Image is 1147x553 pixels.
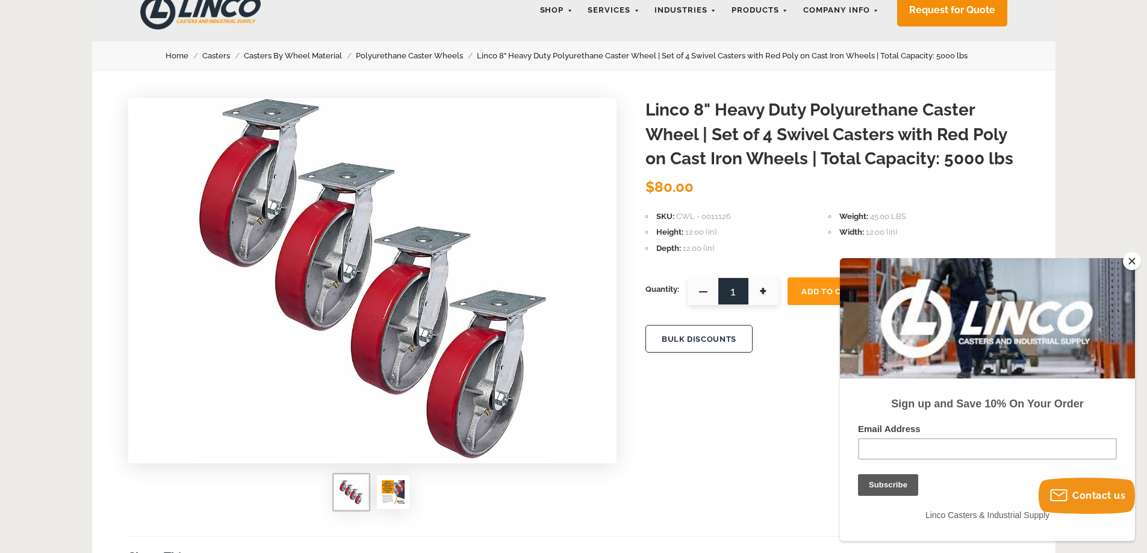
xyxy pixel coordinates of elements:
[199,98,546,459] img: Linco 8" Heavy Duty Polyurethane Caster Wheel | Set of 4 Swivel Casters with Red Poly on Cast Iro...
[1123,252,1141,270] button: Close
[676,212,731,221] span: CWL - 0011126
[166,49,202,63] a: Home
[683,244,714,253] span: 12.00 (in)
[839,212,868,221] span: Weight
[244,49,356,63] a: Casters By Wheel Material
[656,227,683,236] span: Height
[1072,490,1125,501] span: Contact us
[839,227,864,236] span: Width
[748,277,779,305] span: +
[645,178,694,196] span: $80.00
[688,277,718,305] span: —
[51,140,243,152] strong: Sign up and Save 10% On Your Order
[340,480,363,504] img: Linco 8" Heavy Duty Polyurethane Caster Wheel | Set of 4 Swivel Casters with Red Poly on Cast Iro...
[656,244,681,253] span: Depth
[685,227,716,236] span: 12.00 (in)
[356,49,477,63] a: Polyurethane Caster Wheels
[18,165,277,180] label: Email Address
[382,480,405,504] img: Linco 8" Heavy Duty Polyurethane Caster Wheel | Set of 4 Swivel Casters with Red Poly on Cast Iro...
[18,216,78,238] input: Subscribe
[477,49,981,63] a: Linco 8" Heavy Duty Polyurethane Caster Wheel | Set of 4 Swivel Casters with Red Poly on Cast Iro...
[1039,478,1135,514] button: Contact us
[85,252,210,262] span: Linco Casters & Industrial Supply
[656,212,674,221] span: SKU
[801,287,857,296] span: Add To Cart
[788,277,872,305] button: Add To Cart
[870,212,906,221] span: 45.00 LBS
[202,49,244,63] a: Casters
[645,277,679,301] span: Quantity
[645,98,1019,171] h1: Linco 8" Heavy Duty Polyurethane Caster Wheel | Set of 4 Swivel Casters with Red Poly on Cast Iro...
[645,325,753,353] button: BULK DISCOUNTS
[866,227,897,236] span: 12.00 (in)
